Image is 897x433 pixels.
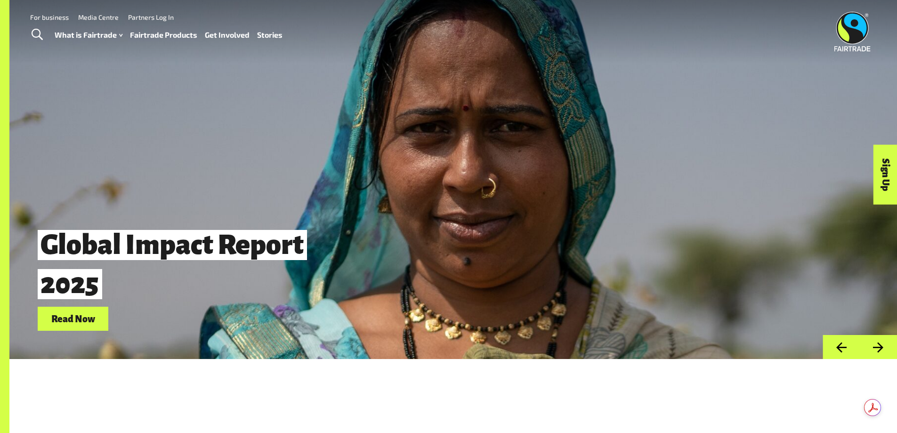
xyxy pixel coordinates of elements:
a: Read Now [38,307,108,331]
button: Previous [823,335,860,359]
a: Media Centre [78,13,119,21]
a: For business [30,13,69,21]
a: What is Fairtrade [55,28,122,42]
img: Fairtrade Australia New Zealand logo [834,12,871,51]
span: Global Impact Report 2025 [38,230,307,299]
a: Partners Log In [128,13,174,21]
a: Toggle Search [25,23,48,47]
button: Next [860,335,897,359]
a: Stories [257,28,283,42]
a: Fairtrade Products [130,28,197,42]
a: Get Involved [205,28,250,42]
